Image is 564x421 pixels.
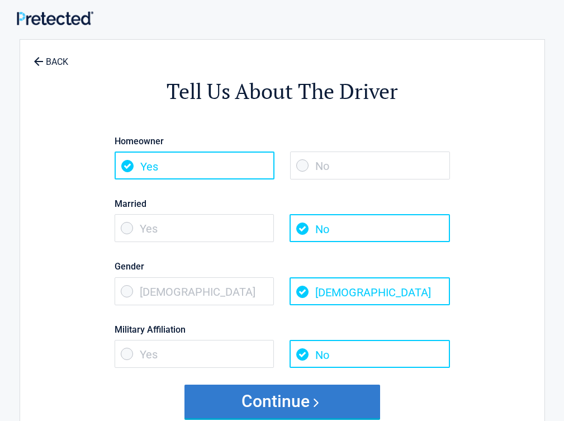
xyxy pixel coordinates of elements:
label: Homeowner [115,134,450,149]
label: Military Affiliation [115,322,450,337]
span: No [290,152,450,179]
label: Gender [115,259,450,274]
span: [DEMOGRAPHIC_DATA] [290,277,449,305]
img: Main Logo [17,11,93,25]
span: No [290,340,449,368]
label: Married [115,196,450,211]
span: Yes [115,214,274,242]
a: BACK [31,47,70,67]
span: No [290,214,449,242]
button: Continue [184,385,380,418]
span: Yes [115,340,274,368]
h2: Tell Us About The Driver [82,77,483,106]
span: [DEMOGRAPHIC_DATA] [115,277,274,305]
span: Yes [115,152,274,179]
